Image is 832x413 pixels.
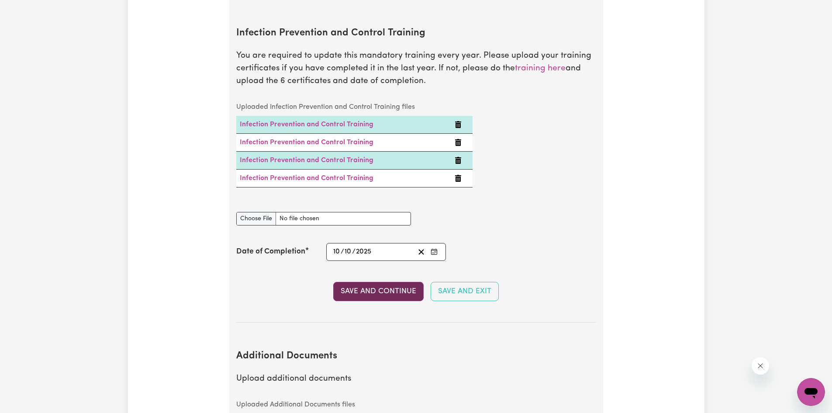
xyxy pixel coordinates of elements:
p: Upload additional documents [236,373,596,385]
a: Infection Prevention and Control Training [240,157,373,164]
button: Delete Infection Prevention and Control Training [455,119,462,130]
input: ---- [356,246,372,258]
button: Save and Exit [431,282,499,301]
button: Enter the Date of Completion of your Infection Prevention and Control Training [428,246,440,258]
input: -- [333,246,341,258]
button: Save and Continue [333,282,424,301]
caption: Uploaded Infection Prevention and Control Training files [236,98,473,116]
button: Delete Infection Prevention and Control Training [455,155,462,166]
span: / [341,248,344,256]
iframe: Close message [752,357,769,375]
a: training here [515,64,566,73]
a: Infection Prevention and Control Training [240,139,373,146]
span: Need any help? [5,6,53,13]
iframe: Button to launch messaging window [797,378,825,406]
button: Delete Infection Prevention and Control Training [455,137,462,148]
p: You are required to update this mandatory training every year. Please upload your training certif... [236,50,596,87]
a: Infection Prevention and Control Training [240,175,373,182]
h2: Infection Prevention and Control Training [236,28,596,39]
label: Date of Completion [236,246,305,257]
button: Clear date [414,246,428,258]
h2: Additional Documents [236,351,596,362]
input: -- [344,246,352,258]
button: Delete Infection Prevention and Control Training [455,173,462,184]
span: / [352,248,356,256]
a: Infection Prevention and Control Training [240,121,373,128]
